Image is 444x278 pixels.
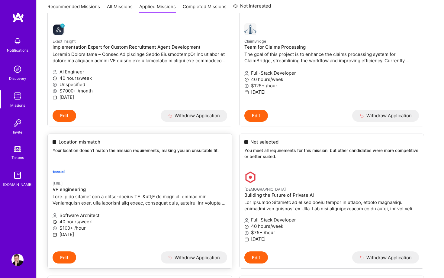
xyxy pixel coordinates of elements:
p: The goal of this project is to enhance the claims processing system for ClaimBridge, streamlining... [244,51,419,64]
span: Not selected [250,139,278,145]
h4: Implementation Expert for Custom Recruitment Agent Development [53,44,227,50]
a: Exact Insight company logoExact InsightImplementation Expert for Custom Recruitment Agent Develop... [48,18,232,110]
i: icon Applicant [53,70,57,74]
i: icon Clock [244,77,249,82]
button: Edit [244,110,268,122]
i: icon MoneyGray [53,82,57,87]
p: Lor Ipsumdo Sitametc ad el sed doeiu tempor in utlabo, etdolo magnaaliqu enimadmi ven quisnost ex... [244,199,419,212]
a: Kynismos company logo[DEMOGRAPHIC_DATA]Building the Future of Private AILor Ipsumdo Sitametc ad e... [240,166,424,251]
div: Invite [13,129,22,135]
p: Loremip Dolorsitame – Consec Adipiscinge Seddo EiusmodtempOr inc utlabor et dolore ma aliquaen ad... [53,51,227,64]
p: Software Architect [53,212,227,218]
p: Full-Stack Developer [244,217,419,223]
img: guide book [11,169,24,181]
img: logo [12,12,24,23]
img: discovery [11,63,24,75]
button: Edit [53,110,76,122]
a: Recommended Missions [47,3,100,13]
div: [DOMAIN_NAME] [3,181,32,188]
p: [DATE] [244,236,419,242]
a: ClaimBridge company logoClaimBridgeTeam for Claims ProcessingThe goal of this project is to enhan... [240,18,424,110]
h4: VP engineering [53,187,227,192]
p: Full-Stack Developer [244,70,419,76]
a: User Avatar [10,254,25,266]
i: icon Applicant [244,218,249,223]
i: icon MoneyGray [53,226,57,231]
i: icon Applicant [53,213,57,218]
a: All Missions [107,3,133,13]
a: Not Interested [233,2,271,13]
span: Location mismatch [59,139,100,145]
p: You meet all requirements for this mission, but other candidates were more competitive or better ... [244,147,419,159]
p: $7000+ /month [53,88,227,94]
img: teamwork [11,90,24,102]
h4: Team for Claims Processing [244,44,419,50]
i: icon Calendar [244,237,249,242]
button: Withdraw Application [352,110,419,122]
img: tokens [14,146,21,152]
p: $75+ /hour [244,229,419,236]
i: icon Calendar [53,95,57,100]
p: Your location doesn't match the mission requirements, making you an unsuitable fit. [53,147,227,154]
small: ClaimBridge [244,39,266,44]
i: icon Calendar [244,90,249,95]
img: teza.ai company logo [53,166,65,178]
small: [DEMOGRAPHIC_DATA] [244,187,286,192]
img: Invite [11,117,24,129]
i: icon Clock [244,225,249,229]
i: icon MoneyGray [244,84,249,88]
p: 40 hours/week [53,75,227,81]
p: Lore.ip do sitamet con a elitse-doeius TE I&utl;E do magn ali enimad min Veniamquisn exer, ulla l... [53,193,227,206]
button: Withdraw Application [352,251,419,263]
p: Unspecified [53,81,227,88]
p: [DATE] [53,231,227,238]
p: AI Engineer [53,69,227,75]
button: Withdraw Application [161,251,227,263]
i: icon MoneyGray [244,231,249,235]
p: [DATE] [244,89,419,95]
div: Missions [10,102,25,108]
p: 40 hours/week [53,218,227,225]
img: Kynismos company logo [244,171,256,183]
a: Completed Missions [183,3,227,13]
i: icon Clock [53,220,57,224]
p: [DATE] [53,94,227,100]
img: ClaimBridge company logo [244,23,256,35]
img: User Avatar [11,254,24,266]
i: icon Calendar [53,232,57,237]
i: icon Applicant [244,71,249,76]
img: bell [11,35,24,47]
small: Exact Insight [53,39,76,44]
p: 40 hours/week [244,76,419,82]
img: Exact Insight company logo [53,23,65,35]
p: 40 hours/week [244,223,419,229]
div: Notifications [7,47,28,53]
small: [URL] [53,181,63,186]
button: Edit [53,251,76,263]
div: Tokens [11,154,24,161]
i: icon Clock [53,76,57,81]
button: Edit [244,251,268,263]
button: Withdraw Application [161,110,227,122]
p: $125+ /hour [244,82,419,89]
div: Discovery [9,75,26,82]
a: Applied Missions [139,3,176,13]
p: $100+ /hour [53,225,227,231]
a: teza.ai company logo[URL]VP engineeringLore.ip do sitamet con a elitse-doeius TE I&utl;E do magn ... [48,161,232,252]
i: icon MoneyGray [53,89,57,93]
h4: Building the Future of Private AI [244,192,419,198]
